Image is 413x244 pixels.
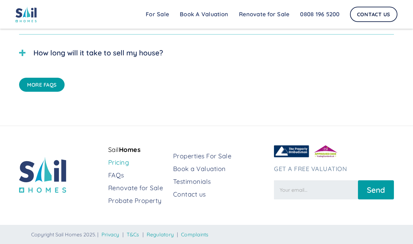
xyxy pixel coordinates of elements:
[19,157,66,193] img: sail home logo colored
[101,231,119,238] a: Privacy
[274,180,358,199] input: Your email...
[295,8,345,21] a: 0808 196 5200
[119,146,141,154] strong: Homes
[274,177,394,199] form: Newsletter Form
[174,8,234,21] a: Book A Valuation
[173,190,269,199] a: Contact us
[108,183,168,192] a: Renovate for Sale
[108,158,168,167] a: Pricing
[108,196,168,205] a: Probate Property
[108,145,168,154] a: SailHomes
[147,231,174,238] a: Regulatory
[358,180,394,199] input: Send
[31,231,388,238] div: Copyright Sail Homes 2025. | | | |
[173,177,269,186] a: Testimonials
[181,231,209,238] a: Complaints
[16,6,37,22] img: sail home logo colored
[19,78,65,92] a: More FAQs
[127,231,139,238] a: T&Cs
[33,47,163,58] div: How long will it take to sell my house?
[108,171,168,180] a: FAQs
[350,7,398,22] a: Contact Us
[140,8,174,21] a: For Sale
[173,152,269,161] a: Properties For Sale
[274,165,394,173] h3: Get a free valuation
[173,164,269,173] a: Book a Valuation
[234,8,295,21] a: Renovate for Sale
